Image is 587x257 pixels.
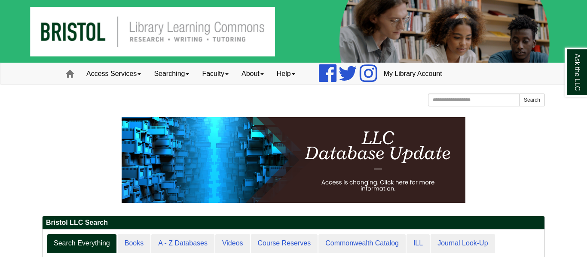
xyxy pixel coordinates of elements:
a: Commonwealth Catalog [318,234,406,253]
a: Search Everything [47,234,117,253]
a: Help [270,63,302,85]
a: ILL [407,234,430,253]
a: Videos [215,234,250,253]
a: Course Reserves [251,234,318,253]
button: Search [519,94,545,106]
a: Access Services [80,63,147,85]
a: Faculty [196,63,235,85]
a: A - Z Databases [151,234,214,253]
img: HTML tutorial [122,117,465,203]
h2: Bristol LLC Search [43,216,544,230]
a: About [235,63,270,85]
a: Searching [147,63,196,85]
a: My Library Account [377,63,449,85]
a: Books [118,234,150,253]
a: Journal Look-Up [431,234,495,253]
